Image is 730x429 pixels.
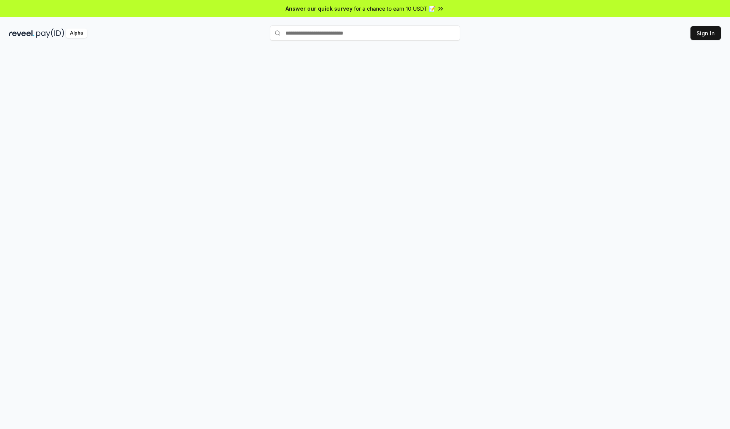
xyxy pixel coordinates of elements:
button: Sign In [690,26,721,40]
img: reveel_dark [9,28,35,38]
div: Alpha [66,28,87,38]
span: for a chance to earn 10 USDT 📝 [354,5,435,13]
img: pay_id [36,28,64,38]
span: Answer our quick survey [286,5,352,13]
